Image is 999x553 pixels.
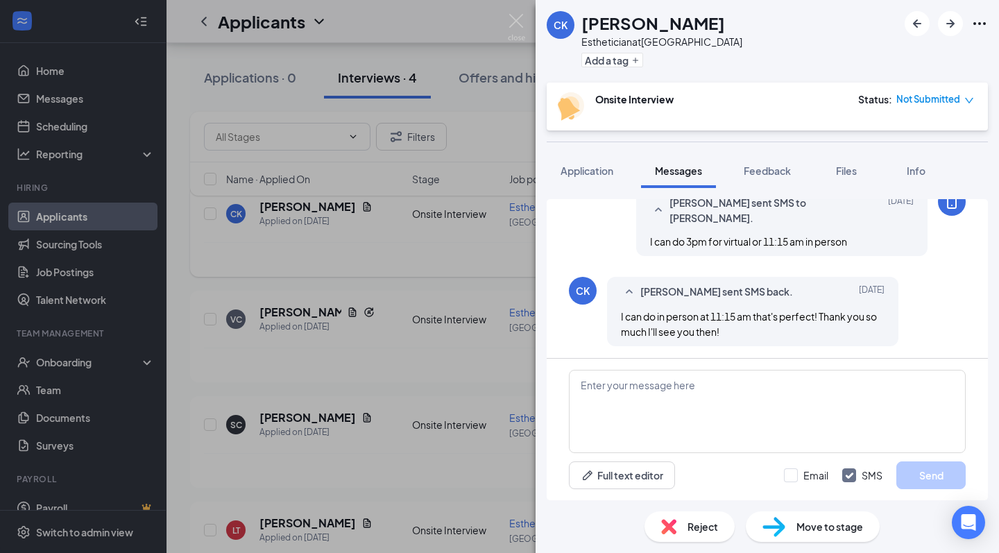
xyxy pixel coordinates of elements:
svg: Pen [581,468,595,482]
button: Full text editorPen [569,461,675,489]
span: Feedback [744,164,791,177]
div: Status : [858,92,892,106]
button: PlusAdd a tag [581,53,643,67]
button: ArrowLeftNew [905,11,930,36]
div: CK [576,284,590,298]
span: Reject [688,519,718,534]
svg: SmallChevronUp [650,202,667,219]
span: Move to stage [796,519,863,534]
span: Files [836,164,857,177]
span: down [964,96,974,105]
button: Send [896,461,966,489]
svg: ArrowLeftNew [909,15,925,32]
button: ArrowRight [938,11,963,36]
span: I can do 3pm for virtual or 11:15 am in person [650,235,847,248]
svg: SmallChevronUp [621,284,638,300]
span: [DATE] [859,284,885,300]
span: [DATE] [888,195,914,226]
span: Messages [655,164,702,177]
div: CK [554,18,567,32]
svg: Ellipses [971,15,988,32]
div: Esthetician at [GEOGRAPHIC_DATA] [581,35,742,49]
span: Not Submitted [896,92,960,106]
b: Onsite Interview [595,93,674,105]
h1: [PERSON_NAME] [581,11,725,35]
span: [PERSON_NAME] sent SMS to [PERSON_NAME]. [669,195,851,226]
svg: ArrowRight [942,15,959,32]
div: Open Intercom Messenger [952,506,985,539]
svg: MobileSms [943,194,960,210]
svg: Plus [631,56,640,65]
span: Application [561,164,613,177]
span: [PERSON_NAME] sent SMS back. [640,284,793,300]
span: Info [907,164,925,177]
span: I can do in person at 11:15 am that's perfect! Thank you so much I'll see you then! [621,310,877,338]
